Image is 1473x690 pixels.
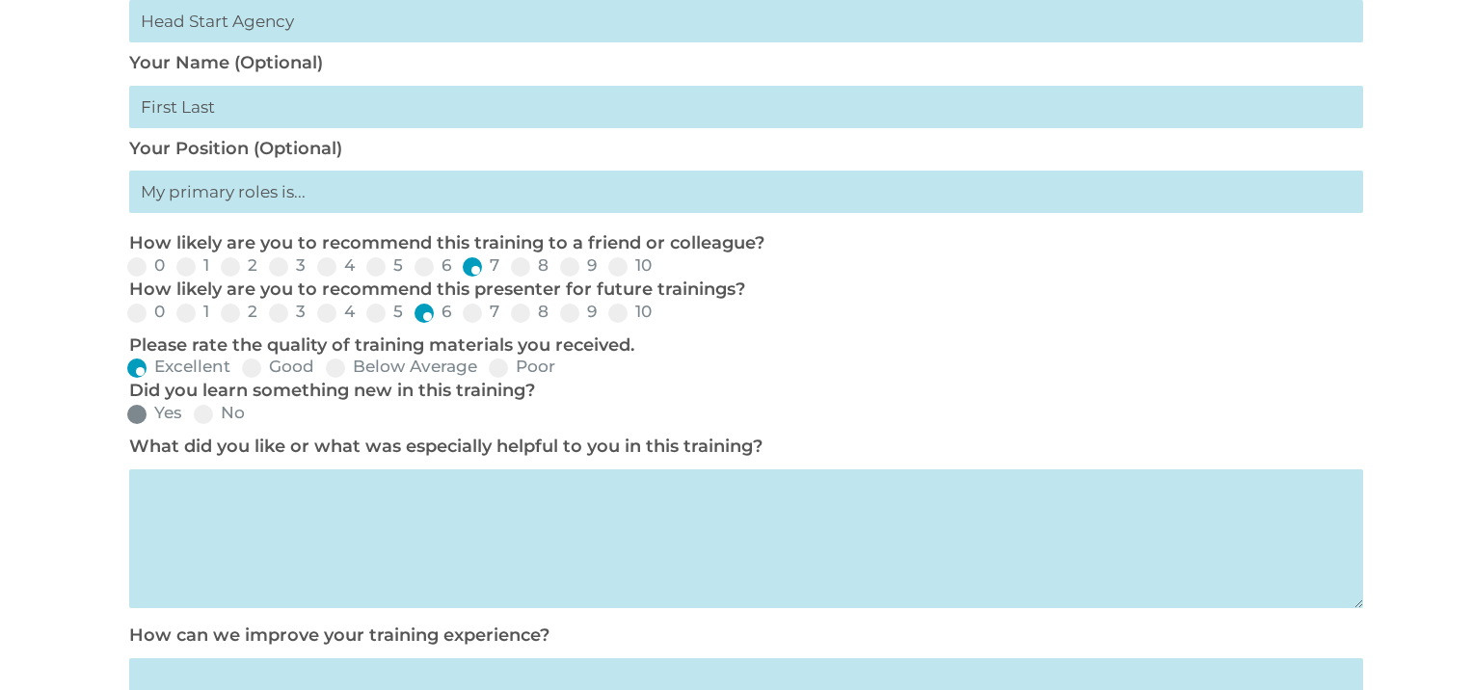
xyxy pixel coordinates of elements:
[608,304,652,320] label: 10
[194,405,245,421] label: No
[366,257,403,274] label: 5
[176,304,209,320] label: 1
[127,358,230,375] label: Excellent
[129,334,1353,358] p: Please rate the quality of training materials you received.
[463,304,499,320] label: 7
[366,304,403,320] label: 5
[127,405,182,421] label: Yes
[511,257,549,274] label: 8
[317,257,355,274] label: 4
[129,436,763,457] label: What did you like or what was especially helpful to you in this training?
[176,257,209,274] label: 1
[415,304,451,320] label: 6
[608,257,652,274] label: 10
[129,232,1353,255] p: How likely are you to recommend this training to a friend or colleague?
[560,257,597,274] label: 9
[415,257,451,274] label: 6
[511,304,549,320] label: 8
[221,304,257,320] label: 2
[463,257,499,274] label: 7
[127,257,165,274] label: 0
[269,304,306,320] label: 3
[326,358,477,375] label: Below Average
[269,257,306,274] label: 3
[129,52,323,73] label: Your Name (Optional)
[242,358,314,375] label: Good
[129,138,342,159] label: Your Position (Optional)
[129,624,549,646] label: How can we improve your training experience?
[129,279,1353,302] p: How likely are you to recommend this presenter for future trainings?
[127,304,165,320] label: 0
[129,171,1363,213] input: My primary roles is...
[560,304,597,320] label: 9
[129,380,1353,403] p: Did you learn something new in this training?
[489,358,555,375] label: Poor
[221,257,257,274] label: 2
[317,304,355,320] label: 4
[129,86,1363,128] input: First Last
